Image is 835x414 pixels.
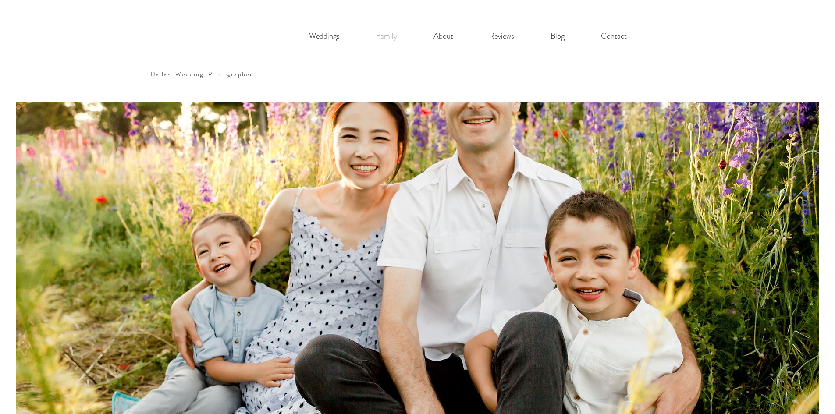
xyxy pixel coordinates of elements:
a: Reviews [471,27,533,45]
a: Blog [533,27,583,45]
a: Top of Page [677,189,807,198]
a: Dallas Wedding Photographer [151,70,253,78]
a: Family [358,27,416,45]
p: Family [372,27,402,45]
p: Blog [546,27,569,45]
p: Reviews [485,27,519,45]
nav: Page [677,189,807,226]
span: Top of Page [761,189,802,198]
nav: Site [291,27,645,45]
a: Contact [583,27,645,45]
p: About [429,27,458,45]
a: About [416,27,471,45]
p: Contact [597,27,631,45]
